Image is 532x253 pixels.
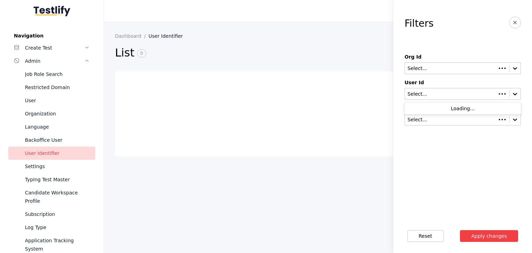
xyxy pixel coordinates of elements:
[8,147,95,160] a: User Identifier
[25,189,90,205] div: Candidate Workspace Profile
[25,175,90,184] div: Typing Test Master
[25,236,90,253] div: Application Tracking System
[8,186,95,208] a: Candidate Workspace Profile
[25,136,90,144] div: Backoffice User
[25,70,90,78] div: Job Role Search
[8,68,95,81] a: Job Role Search
[115,33,149,39] a: Dashboard
[25,57,84,65] div: Admin
[25,210,90,218] div: Subscription
[25,110,90,118] div: Organization
[8,221,95,234] a: Log Type
[25,162,90,171] div: Settings
[137,49,146,58] span: 0
[8,173,95,186] a: Typing Test Master
[8,120,95,133] a: Language
[8,94,95,107] a: User
[8,107,95,120] a: Organization
[25,223,90,232] div: Log Type
[405,54,521,60] label: Org Id
[34,6,70,16] img: Testlify - Backoffice
[405,18,434,29] h3: Filters
[8,33,95,38] label: Navigation
[407,230,444,242] button: Reset
[8,133,95,147] a: Backoffice User
[115,46,478,60] h2: List
[405,104,521,113] div: Loading...
[405,80,521,85] label: User Id
[25,149,90,157] div: User Identifier
[149,33,188,39] a: User Identifier
[8,160,95,173] a: Settings
[25,96,90,105] div: User
[460,230,518,242] button: Apply changes
[8,208,95,221] a: Subscription
[25,83,90,91] div: Restricted Domain
[25,44,84,52] div: Create Test
[25,123,90,131] div: Language
[8,81,95,94] a: Restricted Domain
